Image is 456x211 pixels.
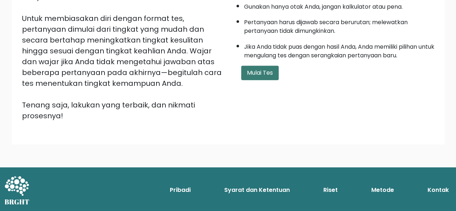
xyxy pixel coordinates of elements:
a: Kontak [425,183,452,197]
font: Mulai Tes [247,69,273,77]
font: Tenang saja, lakukan yang terbaik, dan nikmati prosesnya! [22,100,195,121]
a: Metode [368,183,397,197]
font: Riset [323,186,338,194]
font: Pertanyaan harus dijawab secara berurutan; melewatkan pertanyaan tidak dimungkinkan. [244,18,408,35]
a: Syarat dan Ketentuan [221,183,293,197]
font: Kontak [428,186,449,194]
button: Mulai Tes [241,66,279,80]
font: Untuk membiasakan diri dengan format tes, pertanyaan dimulai dari tingkat yang mudah dan secara b... [22,13,222,88]
font: Gunakan hanya otak Anda, jangan kalkulator atau pena. [244,3,403,11]
font: Pribadi [170,186,191,194]
a: Riset [320,183,341,197]
a: Pribadi [167,183,194,197]
font: Syarat dan Ketentuan [224,186,290,194]
font: Metode [371,186,394,194]
font: Jika Anda tidak puas dengan hasil Anda, Anda memiliki pilihan untuk mengulang tes dengan serangka... [244,43,434,60]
